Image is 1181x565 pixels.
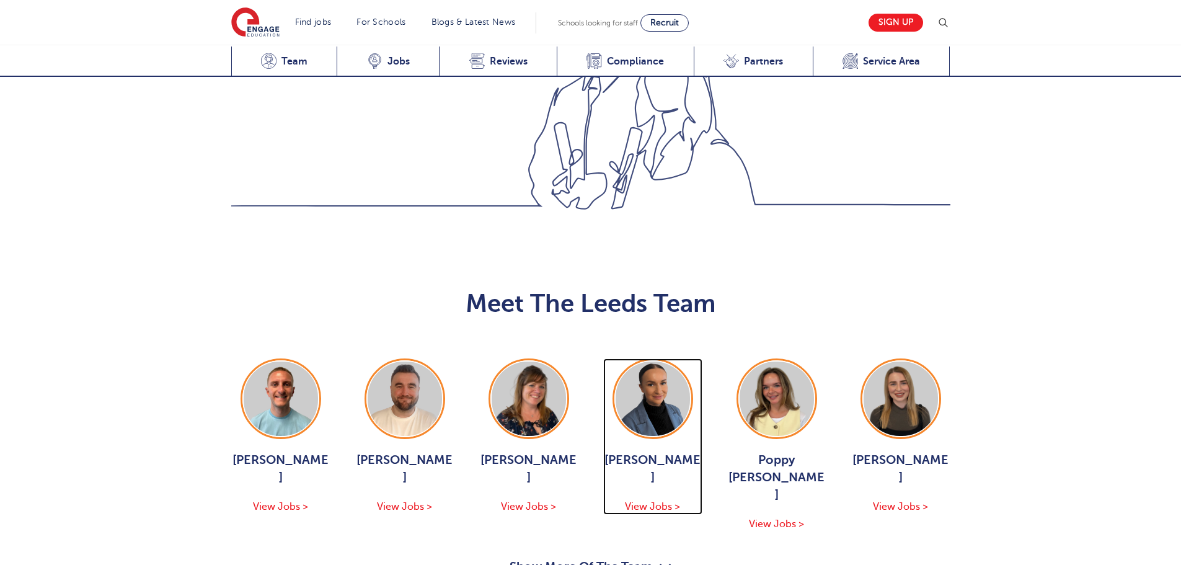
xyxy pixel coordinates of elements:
[863,55,920,68] span: Service Area
[431,17,516,27] a: Blogs & Latest News
[869,14,923,32] a: Sign up
[355,358,454,515] a: [PERSON_NAME] View Jobs >
[244,362,318,436] img: George Dignam
[479,452,578,486] span: [PERSON_NAME]
[607,55,664,68] span: Compliance
[281,55,307,68] span: Team
[727,452,826,504] span: Poppy [PERSON_NAME]
[813,47,950,77] a: Service Area
[368,362,442,436] img: Chris Rushton
[490,55,528,68] span: Reviews
[377,501,432,512] span: View Jobs >
[231,358,330,515] a: [PERSON_NAME] View Jobs >
[603,358,702,515] a: [PERSON_NAME] View Jobs >
[650,18,679,27] span: Recruit
[356,17,405,27] a: For Schools
[640,14,689,32] a: Recruit
[616,362,690,436] img: Holly Johnson
[492,362,566,436] img: Joanne Wright
[873,501,928,512] span: View Jobs >
[479,358,578,515] a: [PERSON_NAME] View Jobs >
[501,501,556,512] span: View Jobs >
[231,47,337,77] a: Team
[337,47,439,77] a: Jobs
[295,17,332,27] a: Find jobs
[439,47,557,77] a: Reviews
[744,55,783,68] span: Partners
[231,7,280,38] img: Engage Education
[740,362,814,436] img: Poppy Burnside
[749,518,804,530] span: View Jobs >
[625,501,680,512] span: View Jobs >
[387,55,410,68] span: Jobs
[851,452,950,486] span: [PERSON_NAME]
[557,47,694,77] a: Compliance
[603,452,702,486] span: [PERSON_NAME]
[231,452,330,486] span: [PERSON_NAME]
[851,358,950,515] a: [PERSON_NAME] View Jobs >
[231,289,950,319] h2: Meet The Leeds Team
[558,19,638,27] span: Schools looking for staff
[727,358,826,532] a: Poppy [PERSON_NAME] View Jobs >
[864,362,938,436] img: Layla McCosker
[253,501,308,512] span: View Jobs >
[694,47,813,77] a: Partners
[355,452,454,486] span: [PERSON_NAME]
